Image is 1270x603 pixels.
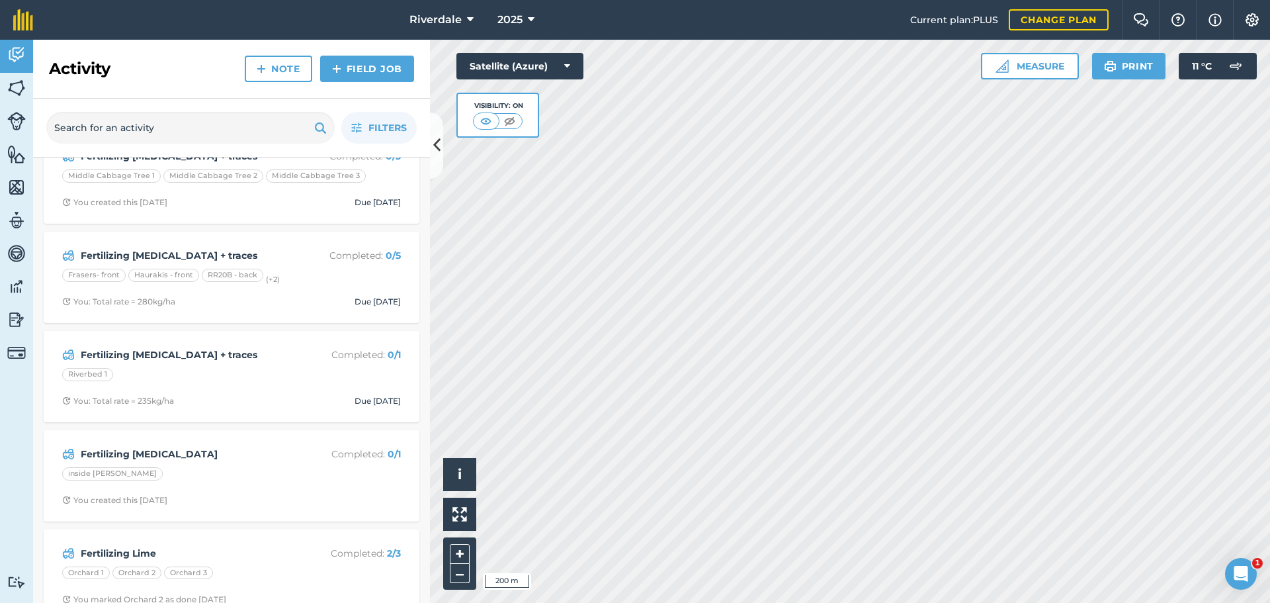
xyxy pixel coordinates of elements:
span: 1 [1252,558,1263,569]
img: A question mark icon [1170,13,1186,26]
p: Completed : [296,348,401,362]
div: Riverbed 1 [62,368,113,381]
span: 2025 [497,12,523,28]
div: Middle Cabbage Tree 1 [62,169,161,183]
strong: 0 / 1 [388,448,401,460]
a: Fertilizing [MEDICAL_DATA] + tracesCompleted: 0/3Middle Cabbage Tree 1Middle Cabbage Tree 2Middle... [52,140,411,216]
strong: Fertilizing [MEDICAL_DATA] + traces [81,348,290,362]
div: Due [DATE] [355,197,401,208]
div: Frasers- front [62,269,126,282]
span: Filters [368,120,407,135]
button: Satellite (Azure) [456,53,583,79]
img: svg+xml;base64,PHN2ZyB4bWxucz0iaHR0cDovL3d3dy53My5vcmcvMjAwMC9zdmciIHdpZHRoPSIxNyIgaGVpZ2h0PSIxNy... [1208,12,1222,28]
div: Orchard 2 [112,567,161,580]
button: Filters [341,112,417,144]
button: Print [1092,53,1166,79]
img: Clock with arrow pointing clockwise [62,396,71,405]
img: svg+xml;base64,PHN2ZyB4bWxucz0iaHR0cDovL3d3dy53My5vcmcvMjAwMC9zdmciIHdpZHRoPSI1NiIgaGVpZ2h0PSI2MC... [7,144,26,164]
div: You created this [DATE] [62,495,167,506]
strong: Fertilizing [MEDICAL_DATA] + traces [81,248,290,263]
div: Due [DATE] [355,297,401,307]
img: svg+xml;base64,PD94bWwgdmVyc2lvbj0iMS4wIiBlbmNvZGluZz0idXRmLTgiPz4KPCEtLSBHZW5lcmF0b3I6IEFkb2JlIE... [7,45,26,65]
img: Clock with arrow pointing clockwise [62,297,71,306]
img: svg+xml;base64,PD94bWwgdmVyc2lvbj0iMS4wIiBlbmNvZGluZz0idXRmLTgiPz4KPCEtLSBHZW5lcmF0b3I6IEFkb2JlIE... [7,244,26,263]
strong: 0 / 3 [386,150,401,162]
div: Middle Cabbage Tree 2 [163,169,263,183]
button: + [450,544,470,564]
p: Completed : [296,546,401,561]
img: svg+xml;base64,PHN2ZyB4bWxucz0iaHR0cDovL3d3dy53My5vcmcvMjAwMC9zdmciIHdpZHRoPSI1NiIgaGVpZ2h0PSI2MC... [7,78,26,98]
img: svg+xml;base64,PD94bWwgdmVyc2lvbj0iMS4wIiBlbmNvZGluZz0idXRmLTgiPz4KPCEtLSBHZW5lcmF0b3I6IEFkb2JlIE... [7,344,26,362]
div: inside [PERSON_NAME] [62,467,163,481]
strong: Fertilizing [MEDICAL_DATA] [81,447,290,461]
img: Four arrows, one pointing top left, one top right, one bottom right and the last bottom left [452,507,467,522]
a: Field Job [320,56,414,82]
a: Fertilizing [MEDICAL_DATA]Completed: 0/1inside [PERSON_NAME]Clock with arrow pointing clockwiseYo... [52,438,411,514]
strong: 0 / 1 [388,349,401,361]
img: svg+xml;base64,PHN2ZyB4bWxucz0iaHR0cDovL3d3dy53My5vcmcvMjAwMC9zdmciIHdpZHRoPSIxNCIgaGVpZ2h0PSIyNC... [332,61,341,77]
div: Due [DATE] [355,396,401,406]
p: Completed : [296,447,401,461]
img: svg+xml;base64,PD94bWwgdmVyc2lvbj0iMS4wIiBlbmNvZGluZz0idXRmLTgiPz4KPCEtLSBHZW5lcmF0b3I6IEFkb2JlIE... [7,112,26,130]
div: Haurakis - front [128,269,199,282]
div: RR20B - back [202,269,263,282]
img: svg+xml;base64,PD94bWwgdmVyc2lvbj0iMS4wIiBlbmNvZGluZz0idXRmLTgiPz4KPCEtLSBHZW5lcmF0b3I6IEFkb2JlIE... [7,210,26,230]
img: svg+xml;base64,PHN2ZyB4bWxucz0iaHR0cDovL3d3dy53My5vcmcvMjAwMC9zdmciIHdpZHRoPSI1NiIgaGVpZ2h0PSI2MC... [7,177,26,197]
img: svg+xml;base64,PD94bWwgdmVyc2lvbj0iMS4wIiBlbmNvZGluZz0idXRmLTgiPz4KPCEtLSBHZW5lcmF0b3I6IEFkb2JlIE... [1222,53,1249,79]
strong: 2 / 3 [387,547,401,559]
div: Middle Cabbage Tree 3 [266,169,366,183]
a: Fertilizing [MEDICAL_DATA] + tracesCompleted: 0/5Frasers- frontHaurakis - frontRR20B - back(+2)Cl... [52,240,411,315]
span: i [458,466,462,483]
img: Ruler icon [995,60,1009,73]
div: Visibility: On [473,101,523,111]
img: svg+xml;base64,PHN2ZyB4bWxucz0iaHR0cDovL3d3dy53My5vcmcvMjAwMC9zdmciIHdpZHRoPSIxOSIgaGVpZ2h0PSIyNC... [314,120,327,136]
img: Clock with arrow pointing clockwise [62,198,71,207]
iframe: Intercom live chat [1225,558,1257,590]
div: You: Total rate = 235kg/ha [62,396,174,406]
div: You created this [DATE] [62,197,167,208]
img: svg+xml;base64,PHN2ZyB4bWxucz0iaHR0cDovL3d3dy53My5vcmcvMjAwMC9zdmciIHdpZHRoPSI1MCIgaGVpZ2h0PSI0MC... [478,115,494,128]
div: You: Total rate = 280kg/ha [62,297,175,307]
img: svg+xml;base64,PD94bWwgdmVyc2lvbj0iMS4wIiBlbmNvZGluZz0idXRmLTgiPz4KPCEtLSBHZW5lcmF0b3I6IEFkb2JlIE... [7,576,26,588]
img: svg+xml;base64,PD94bWwgdmVyc2lvbj0iMS4wIiBlbmNvZGluZz0idXRmLTgiPz4KPCEtLSBHZW5lcmF0b3I6IEFkb2JlIE... [7,310,26,330]
img: svg+xml;base64,PHN2ZyB4bWxucz0iaHR0cDovL3d3dy53My5vcmcvMjAwMC9zdmciIHdpZHRoPSIxOSIgaGVpZ2h0PSIyNC... [1104,58,1117,74]
a: Fertilizing [MEDICAL_DATA] + tracesCompleted: 0/1Riverbed 1Clock with arrow pointing clockwiseYou... [52,339,411,414]
button: Measure [981,53,1079,79]
img: Two speech bubbles overlapping with the left bubble in the forefront [1133,13,1149,26]
input: Search for an activity [46,112,335,144]
a: Change plan [1009,9,1109,30]
div: Orchard 3 [164,567,213,580]
img: svg+xml;base64,PD94bWwgdmVyc2lvbj0iMS4wIiBlbmNvZGluZz0idXRmLTgiPz4KPCEtLSBHZW5lcmF0b3I6IEFkb2JlIE... [62,347,75,363]
strong: 0 / 5 [386,250,401,261]
img: svg+xml;base64,PD94bWwgdmVyc2lvbj0iMS4wIiBlbmNvZGluZz0idXRmLTgiPz4KPCEtLSBHZW5lcmF0b3I6IEFkb2JlIE... [62,248,75,263]
img: svg+xml;base64,PD94bWwgdmVyc2lvbj0iMS4wIiBlbmNvZGluZz0idXRmLTgiPz4KPCEtLSBHZW5lcmF0b3I6IEFkb2JlIE... [7,277,26,297]
p: Completed : [296,248,401,263]
button: – [450,564,470,583]
img: Clock with arrow pointing clockwise [62,496,71,504]
span: Riverdale [409,12,462,28]
img: svg+xml;base64,PD94bWwgdmVyc2lvbj0iMS4wIiBlbmNvZGluZz0idXRmLTgiPz4KPCEtLSBHZW5lcmF0b3I6IEFkb2JlIE... [62,446,75,462]
img: svg+xml;base64,PHN2ZyB4bWxucz0iaHR0cDovL3d3dy53My5vcmcvMjAwMC9zdmciIHdpZHRoPSIxNCIgaGVpZ2h0PSIyNC... [257,61,266,77]
button: 11 °C [1179,53,1257,79]
div: Orchard 1 [62,567,110,580]
img: fieldmargin Logo [13,9,33,30]
button: i [443,458,476,491]
span: Current plan : PLUS [910,13,998,27]
a: Note [245,56,312,82]
span: 11 ° C [1192,53,1212,79]
img: A cog icon [1244,13,1260,26]
img: svg+xml;base64,PD94bWwgdmVyc2lvbj0iMS4wIiBlbmNvZGluZz0idXRmLTgiPz4KPCEtLSBHZW5lcmF0b3I6IEFkb2JlIE... [62,545,75,561]
img: svg+xml;base64,PHN2ZyB4bWxucz0iaHR0cDovL3d3dy53My5vcmcvMjAwMC9zdmciIHdpZHRoPSI1MCIgaGVpZ2h0PSI0MC... [501,115,518,128]
small: (+ 2 ) [266,275,280,284]
strong: Fertilizing Lime [81,546,290,561]
h2: Activity [49,58,110,79]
